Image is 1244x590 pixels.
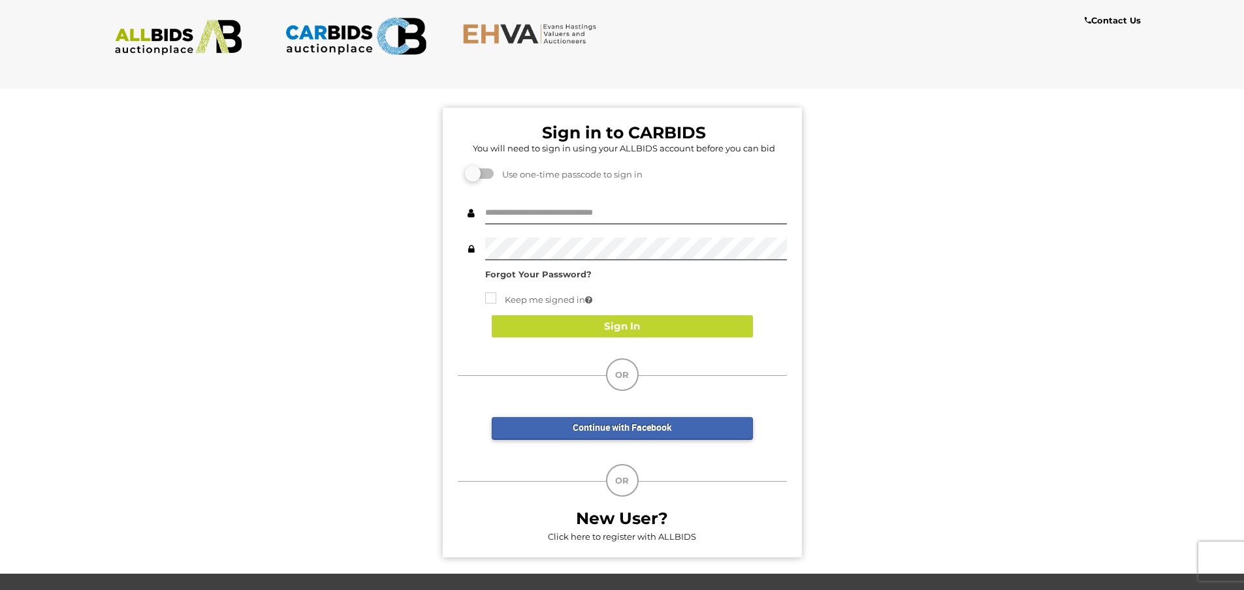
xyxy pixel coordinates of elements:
a: Contact Us [1085,13,1144,28]
img: ALLBIDS.com.au [108,20,249,55]
div: OR [606,464,639,497]
label: Keep me signed in [485,292,592,307]
img: EHVA.com.au [462,23,604,44]
div: OR [606,358,639,391]
h5: You will need to sign in using your ALLBIDS account before you can bid [461,144,787,153]
span: Use one-time passcode to sign in [496,169,643,179]
b: Sign in to CARBIDS [542,123,706,142]
b: Contact Us [1085,15,1141,25]
img: CARBIDS.com.au [285,13,426,59]
a: Click here to register with ALLBIDS [548,531,696,542]
button: Sign In [492,315,753,338]
a: Continue with Facebook [492,417,753,440]
b: New User? [576,508,668,528]
a: Forgot Your Password? [485,269,592,279]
